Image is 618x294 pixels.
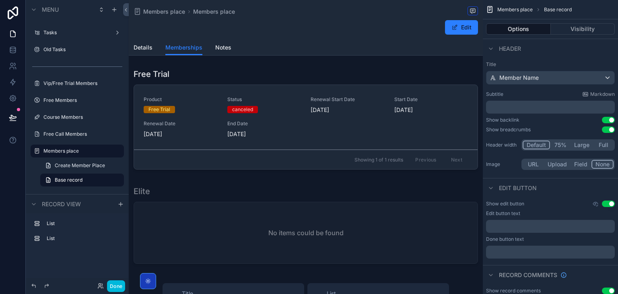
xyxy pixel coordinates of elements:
a: Markdown [582,91,615,97]
button: Full [593,141,614,149]
label: Title [486,61,615,68]
a: Create Member Place [40,159,124,172]
a: Details [134,40,152,56]
label: List [47,220,117,227]
a: Members place [193,8,235,16]
div: scrollable content [26,213,129,253]
span: Members place [143,8,185,16]
button: Large [571,141,593,149]
label: Edit button text [486,210,520,217]
label: Image [486,161,518,168]
a: Members place [134,8,185,16]
label: Vip/Free Trial Members [43,80,119,87]
span: Details [134,43,152,52]
span: Markdown [590,91,615,97]
button: Member Name [486,71,615,85]
button: 75% [550,141,571,149]
label: Header width [486,142,518,148]
label: Tasks [43,29,108,36]
button: URL [523,160,544,169]
div: Show breadcrumbs [486,126,531,133]
span: Header [499,45,521,53]
button: Visibility [551,23,615,35]
span: Showing 1 of 1 results [354,157,403,163]
span: Edit button [499,184,537,192]
span: Member Name [499,74,539,82]
label: Course Members [43,114,119,120]
span: Memberships [165,43,202,52]
span: Base record [55,177,82,183]
span: Menu [42,6,59,14]
span: Notes [215,43,231,52]
span: Members place [497,6,533,13]
button: Done [107,280,125,292]
label: Subtitle [486,91,503,97]
label: Done button text [486,236,524,242]
button: Upload [544,160,571,169]
span: Record view [42,200,81,208]
label: Free Call Members [43,131,119,137]
a: Notes [215,40,231,56]
button: Field [571,160,592,169]
a: Base record [40,174,124,186]
span: Record comments [499,271,557,279]
label: Free Members [43,97,119,104]
button: Edit [445,20,478,35]
button: Options [486,23,551,35]
button: None [591,160,614,169]
label: Notes [43,194,119,200]
label: Show edit button [486,201,524,207]
label: Members place [43,148,119,154]
button: Default [523,141,550,149]
span: Create Member Place [55,162,105,169]
a: Memberships [165,40,202,56]
div: scrollable content [486,220,615,233]
span: Base record [544,6,572,13]
div: scrollable content [486,246,615,259]
label: List [47,235,117,242]
div: scrollable content [486,101,615,114]
label: Old Tasks [43,46,119,53]
div: Show backlink [486,117,519,123]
